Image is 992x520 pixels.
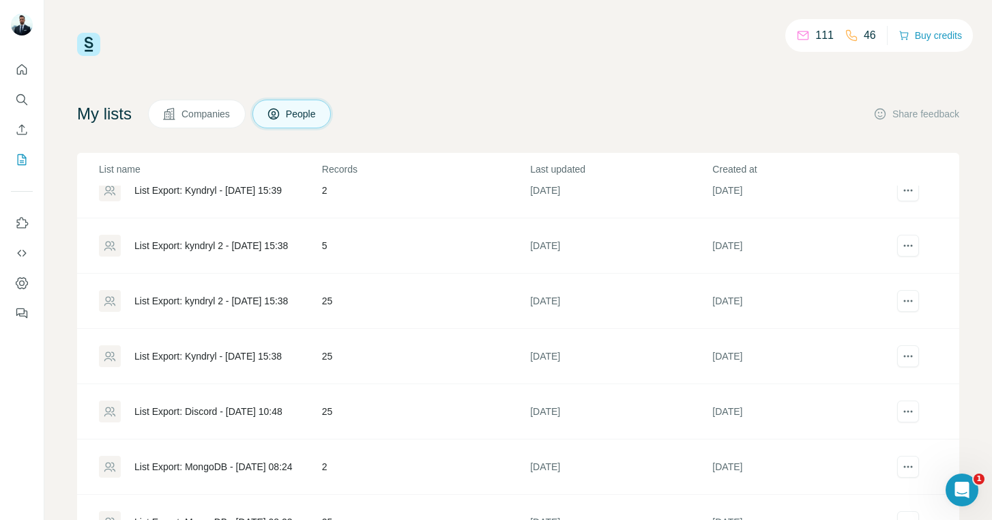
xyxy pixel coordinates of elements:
[11,117,33,142] button: Enrich CSV
[321,439,529,495] td: 2
[897,235,919,257] button: actions
[712,439,894,495] td: [DATE]
[321,329,529,384] td: 25
[529,384,712,439] td: [DATE]
[11,87,33,112] button: Search
[286,107,317,121] span: People
[134,239,288,252] div: List Export: kyndryl 2 - [DATE] 15:38
[897,179,919,201] button: actions
[946,474,978,506] iframe: Intercom live chat
[529,439,712,495] td: [DATE]
[11,147,33,172] button: My lists
[134,405,282,418] div: List Export: Discord - [DATE] 10:48
[134,184,282,197] div: List Export: Kyndryl - [DATE] 15:39
[712,163,894,218] td: [DATE]
[321,218,529,274] td: 5
[529,274,712,329] td: [DATE]
[11,57,33,82] button: Quick start
[134,294,288,308] div: List Export: kyndryl 2 - [DATE] 15:38
[77,103,132,125] h4: My lists
[712,218,894,274] td: [DATE]
[11,271,33,295] button: Dashboard
[134,349,282,363] div: List Export: Kyndryl - [DATE] 15:38
[529,329,712,384] td: [DATE]
[712,384,894,439] td: [DATE]
[897,401,919,422] button: actions
[181,107,231,121] span: Companies
[712,329,894,384] td: [DATE]
[11,301,33,326] button: Feedback
[134,460,293,474] div: List Export: MongoDB - [DATE] 08:24
[897,456,919,478] button: actions
[873,107,959,121] button: Share feedback
[530,162,711,176] p: Last updated
[77,33,100,56] img: Surfe Logo
[11,241,33,265] button: Use Surfe API
[529,163,712,218] td: [DATE]
[321,163,529,218] td: 2
[899,26,962,45] button: Buy credits
[974,474,984,485] span: 1
[99,162,321,176] p: List name
[11,14,33,35] img: Avatar
[712,162,893,176] p: Created at
[815,27,834,44] p: 111
[321,384,529,439] td: 25
[529,218,712,274] td: [DATE]
[897,345,919,367] button: actions
[322,162,529,176] p: Records
[11,211,33,235] button: Use Surfe on LinkedIn
[321,274,529,329] td: 25
[864,27,876,44] p: 46
[712,274,894,329] td: [DATE]
[897,290,919,312] button: actions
